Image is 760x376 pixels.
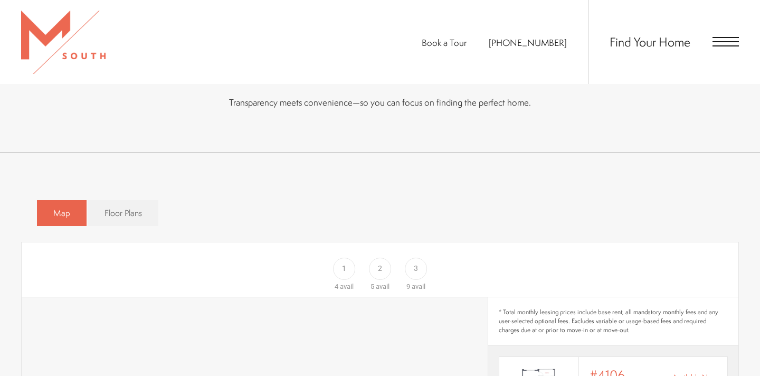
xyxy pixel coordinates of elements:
span: 2 [378,263,382,274]
span: avail [340,283,354,290]
a: Floor 1 [326,245,362,292]
a: Floor 3 [398,245,434,292]
span: 5 [370,283,374,290]
span: avail [376,283,389,290]
a: Find Your Home [610,33,690,50]
span: 9 [406,283,410,290]
span: 1 [342,263,346,274]
span: Floor Plans [104,207,142,219]
p: Transparency meets convenience—so you can focus on finding the perfect home. [90,95,670,110]
a: Call Us at 813-570-8014 [489,36,567,49]
span: Map [53,207,70,219]
span: * Total monthly leasing prices include base rent, all mandatory monthly fees and any user-selecte... [499,308,728,334]
span: 4 [335,283,338,290]
a: Floor 2 [362,245,398,292]
span: [PHONE_NUMBER] [489,36,567,49]
button: Open Menu [712,37,739,46]
span: avail [412,283,425,290]
span: 3 [414,263,418,274]
a: Book a Tour [422,36,467,49]
img: MSouth [21,11,106,74]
